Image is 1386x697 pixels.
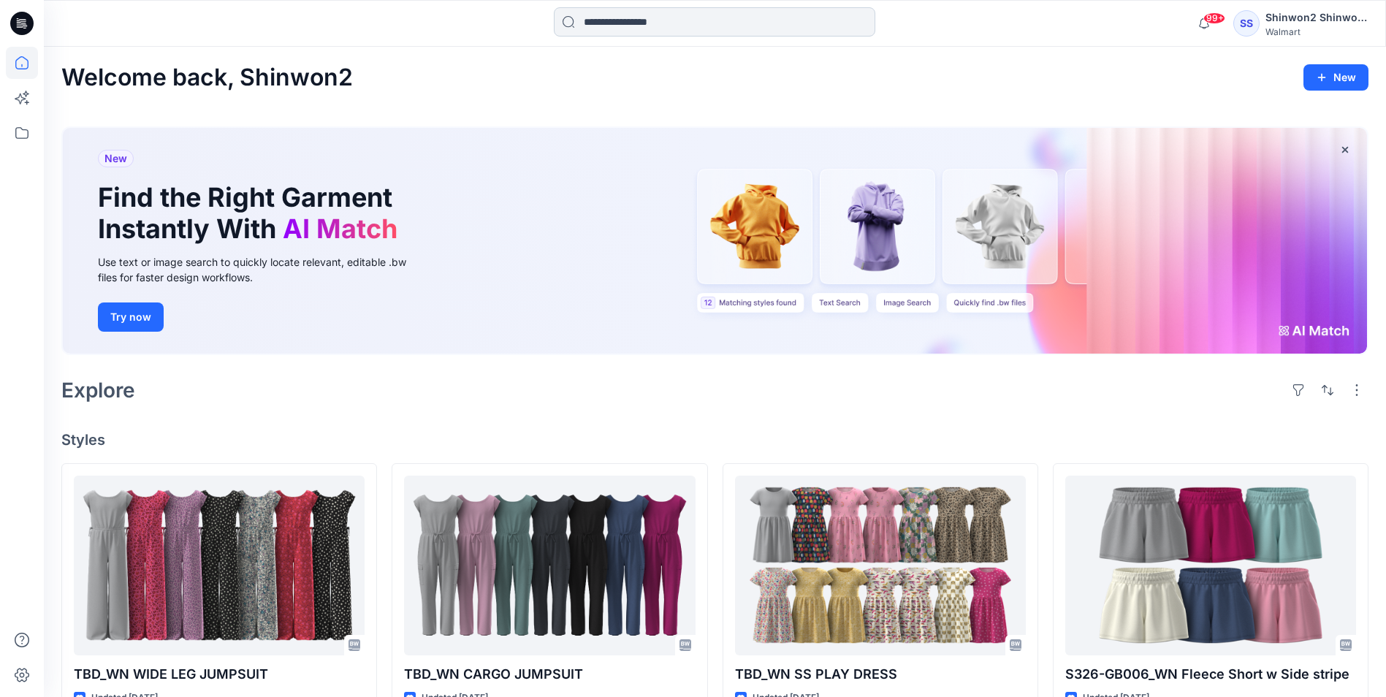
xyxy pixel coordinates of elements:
a: S326-GB006_WN Fleece Short w Side stripe [1065,476,1356,655]
button: New [1303,64,1368,91]
h4: Styles [61,431,1368,449]
h2: Welcome back, Shinwon2 [61,64,353,91]
div: Walmart [1265,26,1368,37]
h1: Find the Right Garment Instantly With [98,182,405,245]
span: AI Match [283,213,397,245]
button: Try now [98,302,164,332]
p: S326-GB006_WN Fleece Short w Side stripe [1065,664,1356,685]
p: TBD_WN CARGO JUMPSUIT [404,664,695,685]
a: TBD_WN SS PLAY DRESS [735,476,1026,655]
a: TBD_WN CARGO JUMPSUIT [404,476,695,655]
h2: Explore [61,378,135,402]
div: Shinwon2 Shinwon2 [1265,9,1368,26]
p: TBD_WN WIDE LEG JUMPSUIT [74,664,365,685]
div: Use text or image search to quickly locate relevant, editable .bw files for faster design workflows. [98,254,427,285]
div: SS [1233,10,1260,37]
a: TBD_WN WIDE LEG JUMPSUIT [74,476,365,655]
p: TBD_WN SS PLAY DRESS [735,664,1026,685]
span: 99+ [1203,12,1225,24]
span: New [104,150,127,167]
